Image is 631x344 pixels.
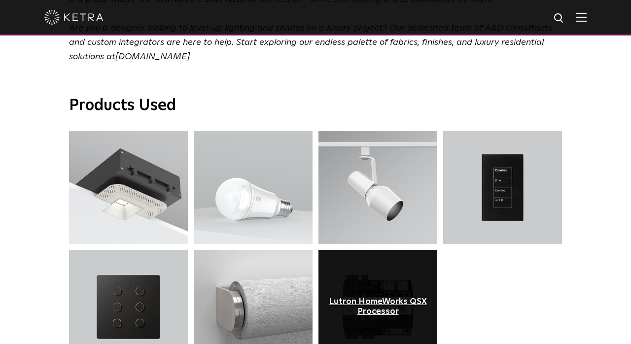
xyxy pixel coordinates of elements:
[326,297,430,317] a: Lutron HomeWorks QSX Processor
[44,10,104,25] img: ketra-logo-2019-white
[553,12,565,25] img: search icon
[576,12,587,22] img: Hamburger%20Nav.svg
[69,96,562,116] h3: Products Used
[69,24,552,61] em: Are you a designer looking to level-up lighting and shades on a luxury project? Our dedicated tea...
[115,52,190,61] a: [DOMAIN_NAME]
